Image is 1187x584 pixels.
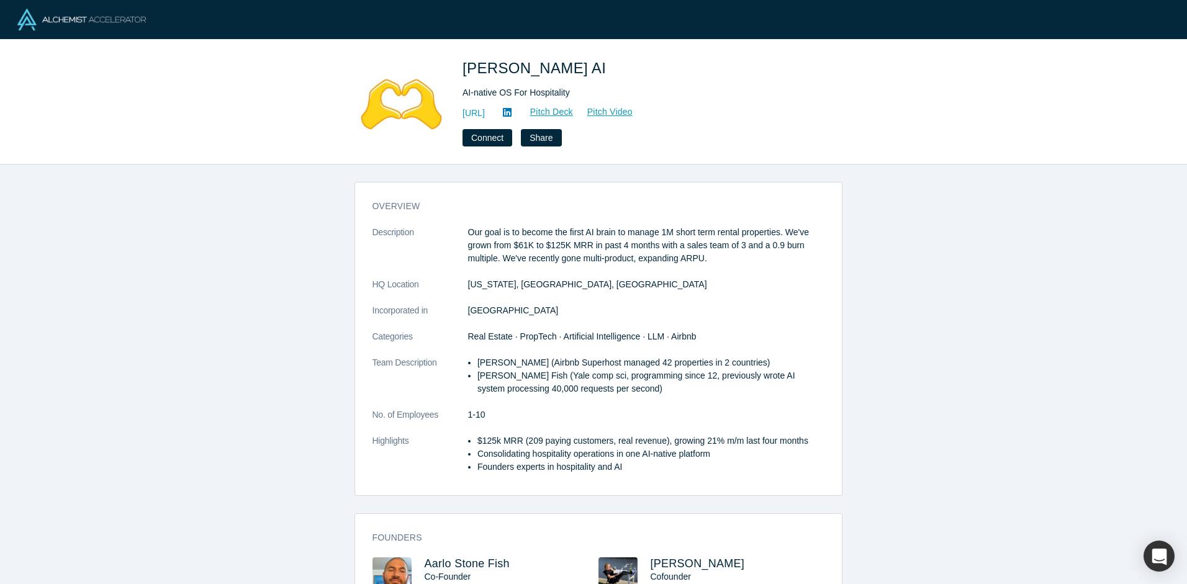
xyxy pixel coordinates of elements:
[468,278,824,291] dd: [US_STATE], [GEOGRAPHIC_DATA], [GEOGRAPHIC_DATA]
[468,408,824,421] dd: 1-10
[372,434,468,487] dt: Highlights
[372,408,468,434] dt: No. of Employees
[468,331,697,341] span: Real Estate · PropTech · Artificial Intelligence · LLM · Airbnb
[468,226,824,265] p: Our goal is to become the first AI brain to manage 1M short term rental properties. We've grown f...
[358,57,445,144] img: Besty AI's Logo
[425,572,471,582] span: Co-Founder
[372,531,807,544] h3: Founders
[574,105,633,119] a: Pitch Video
[372,356,468,408] dt: Team Description
[477,460,824,474] li: Founders experts in hospitality and AI
[463,60,610,76] span: [PERSON_NAME] AI
[651,557,745,570] a: [PERSON_NAME]
[651,572,691,582] span: Cofounder
[477,434,824,447] li: $125k MRR (209 paying customers, real revenue), growing 21% m/m last four months
[477,447,824,460] li: Consolidating hospitality operations in one AI-native platform
[468,304,824,317] dd: [GEOGRAPHIC_DATA]
[372,226,468,278] dt: Description
[372,200,807,213] h3: overview
[477,356,824,369] li: [PERSON_NAME] (Airbnb Superhost managed 42 properties in 2 countries)
[463,129,512,146] button: Connect
[425,557,510,570] a: Aarlo Stone Fish
[372,330,468,356] dt: Categories
[463,107,485,120] a: [URL]
[517,105,574,119] a: Pitch Deck
[372,278,468,304] dt: HQ Location
[463,86,810,99] div: AI-native OS For Hospitality
[17,9,146,30] img: Alchemist Logo
[372,304,468,330] dt: Incorporated in
[521,129,561,146] button: Share
[477,369,824,395] li: [PERSON_NAME] Fish (Yale comp sci, programming since 12, previously wrote AI system processing 40...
